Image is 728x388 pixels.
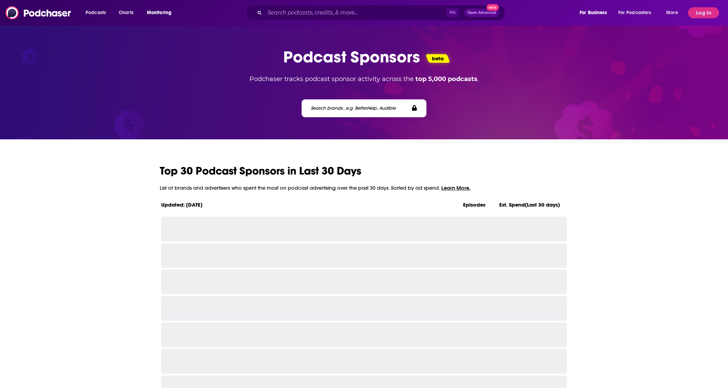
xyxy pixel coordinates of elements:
[441,185,471,191] span: Learn More.
[142,7,180,18] button: open menu
[6,6,72,19] img: Podchaser - Follow, Share and Rate Podcasts
[346,105,396,111] span: e.g. BetterHelp, Audible
[86,8,106,18] span: Podcasts
[499,201,560,208] p: Est. Spend
[160,164,568,178] h2: Top 30 Podcast Sponsors in Last 30 Days
[283,47,420,67] p: Podcast Sponsors
[238,75,490,83] p: Podchaser tracks podcast sponsor activity across the .
[464,9,499,17] button: Open AdvancedNew
[525,201,560,208] span: (Last 30 days)
[311,105,396,111] label: Search brands...
[432,55,444,62] p: beta
[114,7,138,18] a: Charts
[688,7,719,18] button: Log In
[614,7,661,18] button: open menu
[580,8,607,18] span: For Business
[265,7,446,18] input: Search podcasts, credits, & more...
[119,8,134,18] span: Charts
[161,201,449,208] p: Updated: [DATE]
[486,4,499,11] span: New
[81,7,115,18] button: open menu
[575,7,616,18] button: open menu
[666,8,678,18] span: More
[618,8,651,18] span: For Podcasters
[147,8,171,18] span: Monitoring
[463,201,485,208] p: Episodes
[446,8,459,17] span: ⌘ K
[468,11,496,14] span: Open Advanced
[661,7,687,18] button: open menu
[252,5,512,21] div: Search podcasts, credits, & more...
[160,185,568,191] p: List of brands and advertisers who spent the most on podcast advertising over the past 30 days. S...
[415,75,478,83] b: top 5,000 podcasts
